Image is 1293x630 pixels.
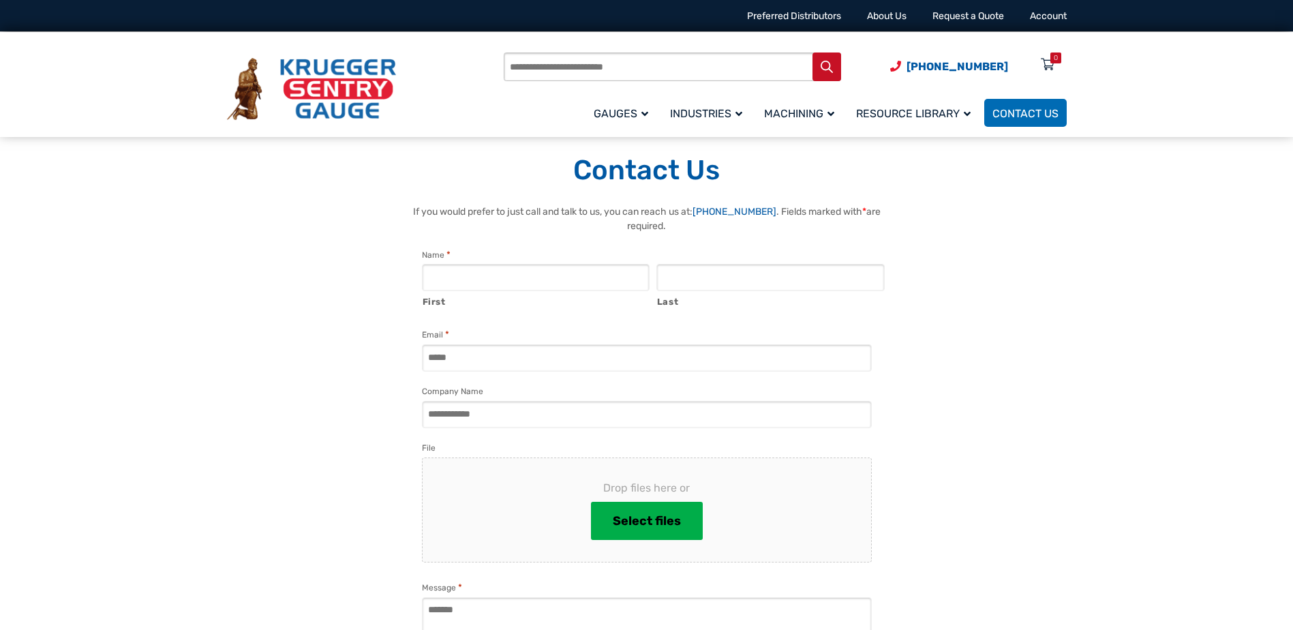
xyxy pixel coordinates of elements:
a: About Us [867,10,907,22]
label: Email [422,328,449,342]
p: If you would prefer to just call and talk to us, you can reach us at: . Fields marked with are re... [408,205,885,233]
label: Last [657,292,885,309]
span: Contact Us [992,107,1059,120]
span: Gauges [594,107,648,120]
a: Machining [756,97,848,129]
label: Company Name [422,385,483,398]
h1: Contact Us [227,153,1067,187]
a: Contact Us [984,99,1067,127]
span: Machining [764,107,834,120]
button: select files, file [591,502,703,540]
a: Resource Library [848,97,984,129]
span: Industries [670,107,742,120]
label: Message [422,581,462,595]
a: Phone Number (920) 434-8860 [890,58,1008,75]
img: Krueger Sentry Gauge [227,58,396,121]
a: Preferred Distributors [747,10,841,22]
label: File [422,441,436,455]
a: Account [1030,10,1067,22]
span: [PHONE_NUMBER] [907,60,1008,73]
a: [PHONE_NUMBER] [693,206,776,217]
div: 0 [1054,52,1058,63]
legend: Name [422,248,451,262]
a: Request a Quote [932,10,1004,22]
label: First [423,292,650,309]
span: Drop files here or [444,480,849,496]
a: Gauges [585,97,662,129]
span: Resource Library [856,107,971,120]
a: Industries [662,97,756,129]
